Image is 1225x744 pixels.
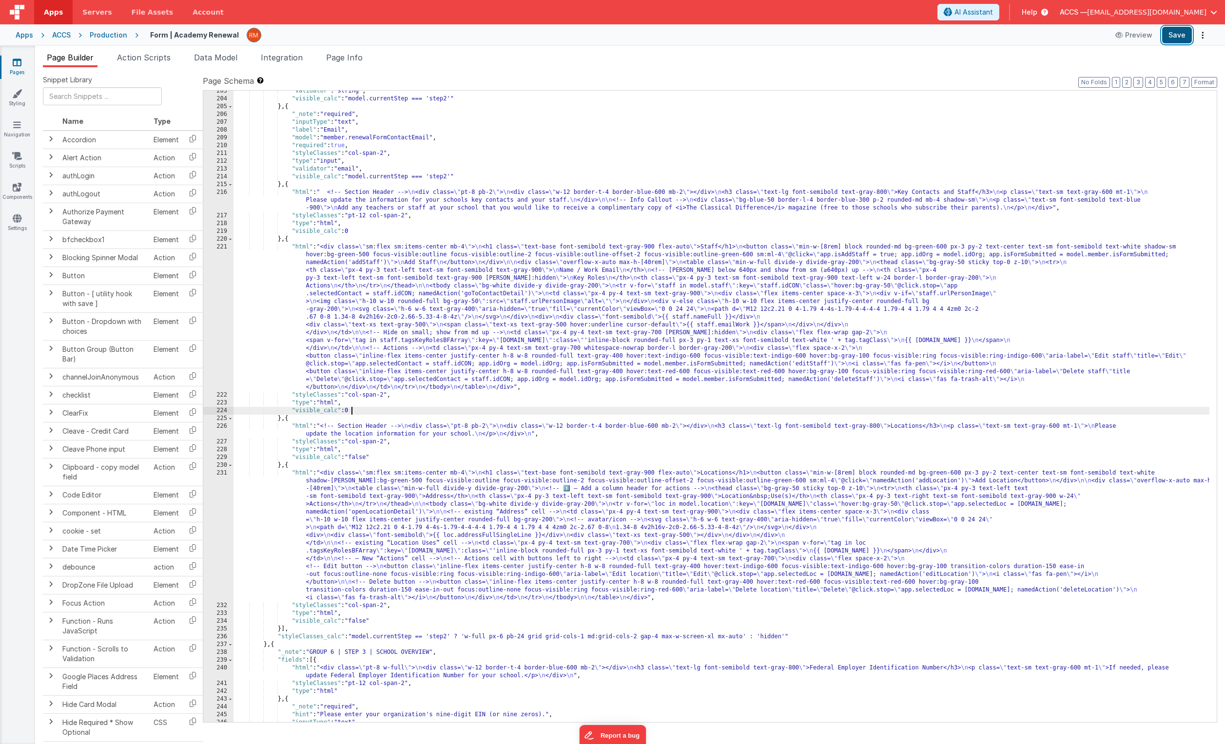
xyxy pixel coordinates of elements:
[58,285,150,312] td: Button - [ utility hook with save ]
[58,422,150,440] td: Cleave - Credit Card
[150,713,183,741] td: CSS
[150,248,183,267] td: Action
[150,368,183,386] td: Action
[150,267,183,285] td: Element
[43,75,92,85] span: Snippet Library
[203,134,233,142] div: 209
[1180,77,1189,88] button: 7
[150,594,183,612] td: Action
[937,4,999,20] button: AI Assistant
[150,522,183,540] td: Action
[203,687,233,695] div: 242
[150,203,183,230] td: Element
[150,149,183,167] td: Action
[58,504,150,522] td: Component - HTML
[203,641,233,649] div: 237
[203,649,233,656] div: 238
[150,695,183,713] td: Action
[203,243,233,391] div: 221
[150,422,183,440] td: Element
[150,131,183,149] td: Element
[58,267,150,285] td: Button
[203,235,233,243] div: 220
[58,131,150,149] td: Accordion
[58,640,150,668] td: Function - Scrolls to Validation
[203,87,233,95] div: 203
[58,522,150,540] td: cookie - set
[58,486,150,504] td: Code Editor
[1133,77,1143,88] button: 3
[203,454,233,461] div: 229
[150,540,183,558] td: Element
[203,469,233,602] div: 231
[203,633,233,641] div: 236
[132,7,174,17] span: File Assets
[150,458,183,486] td: Action
[58,558,150,576] td: debounce
[1112,77,1120,88] button: 1
[150,612,183,640] td: Action
[203,150,233,157] div: 211
[326,53,363,62] span: Page Info
[203,75,254,87] span: Page Schema
[1145,77,1155,88] button: 4
[203,415,233,422] div: 225
[82,7,112,17] span: Servers
[203,719,233,726] div: 246
[150,440,183,458] td: Element
[150,312,183,340] td: Element
[203,399,233,407] div: 223
[1060,7,1087,17] span: ACCS —
[150,230,183,248] td: Element
[203,189,233,212] div: 216
[203,126,233,134] div: 208
[58,248,150,267] td: Blocking Spinner Modal
[203,656,233,664] div: 239
[58,368,150,386] td: channelJoinAnonymous
[203,157,233,165] div: 212
[203,438,233,446] div: 227
[1191,77,1217,88] button: Format
[52,30,71,40] div: ACCS
[203,446,233,454] div: 228
[150,31,239,38] h4: Form | Academy Renewal
[58,576,150,594] td: DropZone File Upload
[1060,7,1217,17] button: ACCS — [EMAIL_ADDRESS][DOMAIN_NAME]
[58,312,150,340] td: Button - Dropdown with choices
[203,625,233,633] div: 235
[150,576,183,594] td: Element
[150,167,183,185] td: Action
[1122,77,1131,88] button: 2
[62,117,83,125] span: Name
[154,117,171,125] span: Type
[203,220,233,228] div: 218
[58,440,150,458] td: Cleave Phone input
[203,711,233,719] div: 245
[1162,27,1192,43] button: Save
[43,87,162,105] input: Search Snippets ...
[203,165,233,173] div: 213
[150,340,183,368] td: Element
[58,695,150,713] td: Hide Card Modal
[203,664,233,680] div: 240
[1168,77,1178,88] button: 6
[150,185,183,203] td: Action
[117,53,171,62] span: Action Scripts
[203,181,233,189] div: 215
[203,95,233,103] div: 204
[150,486,183,504] td: Element
[1196,28,1209,42] button: Options
[150,404,183,422] td: Element
[47,53,94,62] span: Page Builder
[58,386,150,404] td: checklist
[203,680,233,687] div: 241
[247,28,261,42] img: 1e10b08f9103151d1000344c2f9be56b
[58,668,150,695] td: Google Places Address Field
[203,173,233,181] div: 214
[58,203,150,230] td: Authorize Payment Gateway
[261,53,303,62] span: Integration
[203,617,233,625] div: 234
[58,458,150,486] td: Clipboard - copy model field
[150,504,183,522] td: Element
[150,558,183,576] td: action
